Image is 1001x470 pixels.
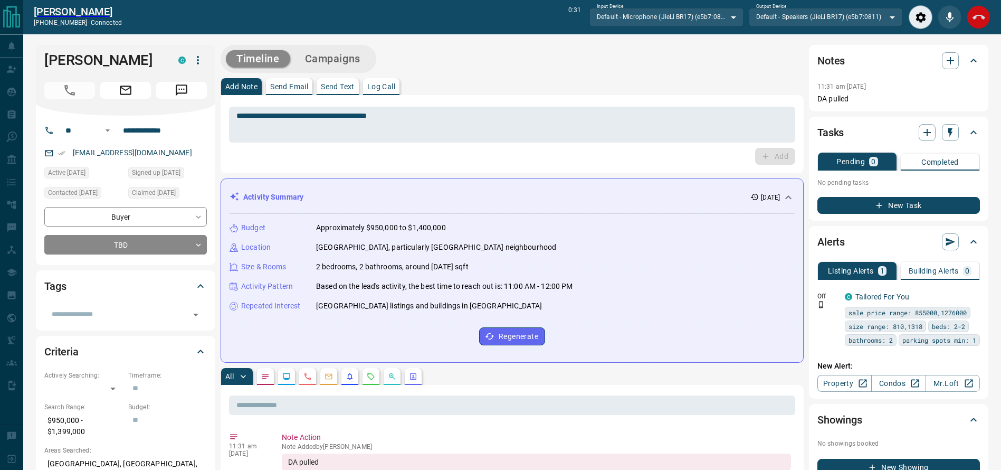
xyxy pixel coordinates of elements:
[921,158,959,166] p: Completed
[932,321,965,332] span: beds: 2-2
[44,371,123,380] p: Actively Searching:
[479,327,545,345] button: Regenerate
[589,8,743,26] div: Default - Microphone (JieLi BR17) (e5b7:0811)
[817,229,980,255] div: Alerts
[44,402,123,412] p: Search Range:
[241,222,265,233] p: Budget
[316,300,542,312] p: [GEOGRAPHIC_DATA] listings and buildings in [GEOGRAPHIC_DATA]
[817,361,980,372] p: New Alert:
[849,307,967,318] span: sale price range: 855000,1276000
[44,274,207,299] div: Tags
[817,439,980,448] p: No showings booked
[316,281,573,292] p: Based on the lead's activity, the best time to reach out is: 11:00 AM - 12:00 PM
[817,411,862,428] h2: Showings
[282,432,791,443] p: Note Action
[817,407,980,433] div: Showings
[241,281,293,292] p: Activity Pattern
[817,52,845,69] h2: Notes
[303,372,312,381] svg: Calls
[230,187,795,207] div: Activity Summary[DATE]
[128,402,207,412] p: Budget:
[749,8,902,26] div: Default - Speakers (JieLi BR17) (e5b7:0811)
[294,50,371,68] button: Campaigns
[321,83,355,90] p: Send Text
[178,57,186,64] div: condos.ca
[44,82,95,99] span: Call
[817,233,845,250] h2: Alerts
[967,5,990,29] div: End Call
[48,187,98,198] span: Contacted [DATE]
[316,222,446,233] p: Approximately $950,000 to $1,400,000
[101,124,114,137] button: Open
[91,19,122,26] span: connected
[44,167,123,182] div: Sat Sep 13 2025
[836,158,865,165] p: Pending
[44,278,66,295] h2: Tags
[597,3,624,10] label: Input Device
[58,149,65,157] svg: Email Verified
[44,412,123,440] p: $950,000 - $1,399,000
[938,5,961,29] div: Mute
[855,293,909,301] a: Tailored For You
[817,48,980,73] div: Notes
[261,372,270,381] svg: Notes
[909,267,959,275] p: Building Alerts
[902,335,976,345] span: parking spots min: 1
[270,83,308,90] p: Send Email
[817,83,866,90] p: 11:31 am [DATE]
[226,50,290,68] button: Timeline
[817,175,980,191] p: No pending tasks
[44,52,163,69] h1: [PERSON_NAME]
[849,321,922,332] span: size range: 810,1318
[73,148,192,157] a: [EMAIL_ADDRESS][DOMAIN_NAME]
[965,267,969,275] p: 0
[817,120,980,145] div: Tasks
[229,443,266,450] p: 11:31 am
[34,5,122,18] a: [PERSON_NAME]
[229,450,266,457] p: [DATE]
[817,375,872,392] a: Property
[44,207,207,227] div: Buyer
[128,187,207,202] div: Sat Sep 13 2025
[48,167,85,178] span: Active [DATE]
[128,167,207,182] div: Sat Sep 13 2025
[817,197,980,214] button: New Task
[236,111,788,138] textarea: To enrich screen reader interactions, please activate Accessibility in Grammarly extension settings
[346,372,354,381] svg: Listing Alerts
[282,372,291,381] svg: Lead Browsing Activity
[132,187,176,198] span: Claimed [DATE]
[132,167,180,178] span: Signed up [DATE]
[316,242,556,253] p: [GEOGRAPHIC_DATA], particularly [GEOGRAPHIC_DATA] neighbourhood
[282,443,791,450] p: Note Added by [PERSON_NAME]
[241,242,271,253] p: Location
[817,93,980,105] p: DA pulled
[909,5,932,29] div: Audio Settings
[388,372,396,381] svg: Opportunities
[828,267,874,275] p: Listing Alerts
[44,446,207,455] p: Areas Searched:
[44,339,207,364] div: Criteria
[34,18,122,27] p: [PHONE_NUMBER] -
[225,373,234,380] p: All
[817,292,838,301] p: Off
[871,375,926,392] a: Condos
[44,187,123,202] div: Sat Sep 13 2025
[188,307,203,322] button: Open
[225,83,258,90] p: Add Note
[367,83,395,90] p: Log Call
[243,192,303,203] p: Activity Summary
[568,5,581,29] p: 0:31
[817,124,844,141] h2: Tasks
[849,335,893,345] span: bathrooms: 2
[926,375,980,392] a: Mr.Loft
[880,267,884,275] p: 1
[241,261,287,272] p: Size & Rooms
[128,371,207,380] p: Timeframe:
[44,235,207,255] div: TBD
[100,82,151,99] span: Email
[756,3,786,10] label: Output Device
[845,293,852,300] div: condos.ca
[316,261,469,272] p: 2 bedrooms, 2 bathrooms, around [DATE] sqft
[871,158,875,165] p: 0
